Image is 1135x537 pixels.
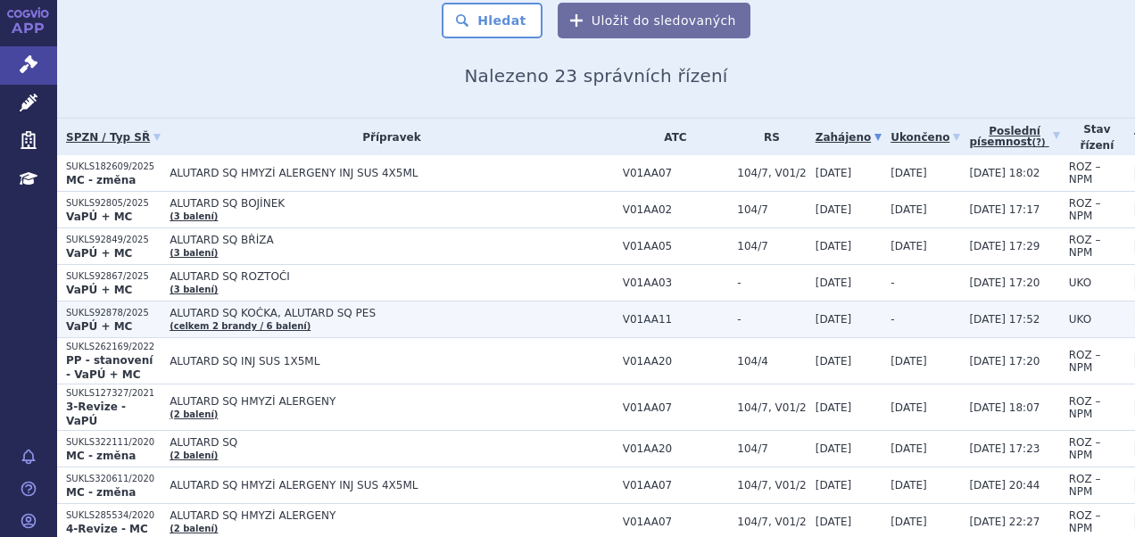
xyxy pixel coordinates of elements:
span: [DATE] [816,240,852,252]
span: ROZ – NPM [1069,509,1101,534]
abbr: (?) [1032,137,1046,148]
span: UKO [1069,313,1091,326]
strong: 4-Revize - MC [66,523,148,535]
span: [DATE] [816,355,852,368]
span: [DATE] [891,203,927,216]
span: ALUTARD SQ HMYZÍ ALERGENY [170,509,614,522]
span: V01AA07 [623,516,729,528]
span: ROZ – NPM [1069,436,1101,461]
span: ROZ – NPM [1069,395,1101,420]
p: SUKLS322111/2020 [66,436,161,449]
a: Ukončeno [891,125,960,150]
p: SUKLS262169/2022 [66,341,161,353]
button: Hledat [442,3,543,38]
strong: VaPÚ + MC [66,320,132,333]
p: SUKLS285534/2020 [66,509,161,522]
span: 104/7, V01/2 [737,401,806,414]
span: ALUTARD SQ HMYZÍ ALERGENY INJ SUS 4X5ML [170,167,614,179]
span: ALUTARD SQ BOJÍNEK [170,197,614,210]
span: ALUTARD SQ BŘÍZA [170,234,614,246]
p: SUKLS92805/2025 [66,197,161,210]
a: (3 balení) [170,211,218,221]
span: [DATE] 17:17 [969,203,1040,216]
span: 104/7, V01/2 [737,479,806,492]
span: [DATE] [816,313,852,326]
span: ALUTARD SQ [170,436,614,449]
th: ATC [614,119,729,155]
span: [DATE] [891,401,927,414]
span: [DATE] 17:23 [969,442,1040,455]
span: 104/7 [737,203,806,216]
span: ROZ – NPM [1069,234,1101,259]
th: Stav řízení [1060,119,1125,155]
a: (2 balení) [170,450,218,460]
strong: MC - změna [66,486,136,499]
a: (2 balení) [170,409,218,419]
th: Přípravek [161,119,614,155]
a: Poslednípísemnost(?) [969,119,1059,155]
span: V01AA07 [623,401,729,414]
span: ALUTARD SQ KOČKA, ALUTARD SQ PES [170,307,614,319]
span: 104/7 [737,240,806,252]
a: (3 balení) [170,285,218,294]
a: (2 balení) [170,524,218,533]
strong: VaPÚ + MC [66,211,132,223]
span: V01AA11 [623,313,729,326]
span: [DATE] [816,516,852,528]
p: SUKLS92878/2025 [66,307,161,319]
span: 104/7, V01/2 [737,516,806,528]
span: V01AA05 [623,240,729,252]
button: Uložit do sledovaných [558,3,750,38]
span: V01AA07 [623,167,729,179]
span: [DATE] [891,516,927,528]
p: SUKLS92867/2025 [66,270,161,283]
span: V01AA07 [623,479,729,492]
span: [DATE] [816,401,852,414]
a: (celkem 2 brandy / 6 balení) [170,321,311,331]
p: SUKLS320611/2020 [66,473,161,485]
span: [DATE] [891,442,927,455]
a: SPZN / Typ SŘ [66,125,161,150]
span: 104/4 [737,355,806,368]
span: - [737,313,806,326]
span: Nalezeno 23 správních řízení [464,65,727,87]
span: UKO [1069,277,1091,289]
a: Zahájeno [816,125,882,150]
span: [DATE] [891,167,927,179]
span: - [737,277,806,289]
span: [DATE] 17:20 [969,355,1040,368]
p: SUKLS182609/2025 [66,161,161,173]
span: [DATE] [816,277,852,289]
span: ALUTARD SQ INJ SUS 1X5ML [170,355,614,368]
p: SUKLS127327/2021 [66,387,161,400]
span: - [891,313,894,326]
span: ALUTARD SQ HMYZÍ ALERGENY INJ SUS 4X5ML [170,479,614,492]
span: V01AA02 [623,203,729,216]
span: [DATE] [816,479,852,492]
span: [DATE] [891,240,927,252]
span: ALUTARD SQ ROZTOČI [170,270,614,283]
p: SUKLS92849/2025 [66,234,161,246]
span: 104/7 [737,442,806,455]
th: RS [728,119,806,155]
strong: 3-Revize - VaPÚ [66,401,126,427]
span: [DATE] [816,167,852,179]
strong: MC - změna [66,450,136,462]
span: [DATE] [816,203,852,216]
strong: PP - stanovení - VaPÚ + MC [66,354,153,381]
span: ALUTARD SQ HMYZÍ ALERGENY [170,395,614,408]
span: ROZ – NPM [1069,161,1101,186]
span: [DATE] [891,355,927,368]
span: [DATE] 17:29 [969,240,1040,252]
span: [DATE] 17:52 [969,313,1040,326]
span: V01AA20 [623,442,729,455]
span: [DATE] 22:27 [969,516,1040,528]
span: - [891,277,894,289]
span: ROZ – NPM [1069,197,1101,222]
strong: VaPÚ + MC [66,284,132,296]
a: (3 balení) [170,248,218,258]
span: [DATE] [816,442,852,455]
span: 104/7, V01/2 [737,167,806,179]
strong: VaPÚ + MC [66,247,132,260]
span: [DATE] [891,479,927,492]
